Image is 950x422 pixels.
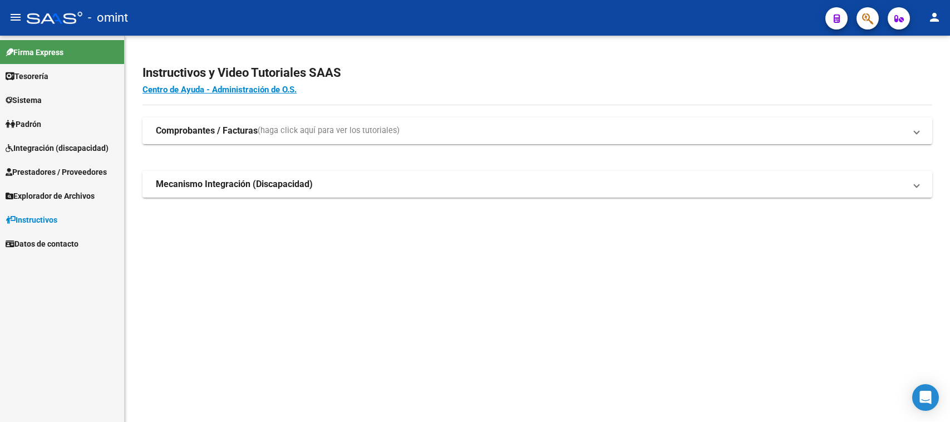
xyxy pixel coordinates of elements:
[912,384,939,411] div: Open Intercom Messenger
[142,85,297,95] a: Centro de Ayuda - Administración de O.S.
[142,171,932,198] mat-expansion-panel-header: Mecanismo Integración (Discapacidad)
[928,11,941,24] mat-icon: person
[6,94,42,106] span: Sistema
[6,46,63,58] span: Firma Express
[156,178,313,190] strong: Mecanismo Integración (Discapacidad)
[142,117,932,144] mat-expansion-panel-header: Comprobantes / Facturas(haga click aquí para ver los tutoriales)
[6,142,109,154] span: Integración (discapacidad)
[258,125,400,137] span: (haga click aquí para ver los tutoriales)
[9,11,22,24] mat-icon: menu
[6,166,107,178] span: Prestadores / Proveedores
[156,125,258,137] strong: Comprobantes / Facturas
[6,70,48,82] span: Tesorería
[6,118,41,130] span: Padrón
[6,238,78,250] span: Datos de contacto
[6,190,95,202] span: Explorador de Archivos
[6,214,57,226] span: Instructivos
[142,62,932,84] h2: Instructivos y Video Tutoriales SAAS
[88,6,128,30] span: - omint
